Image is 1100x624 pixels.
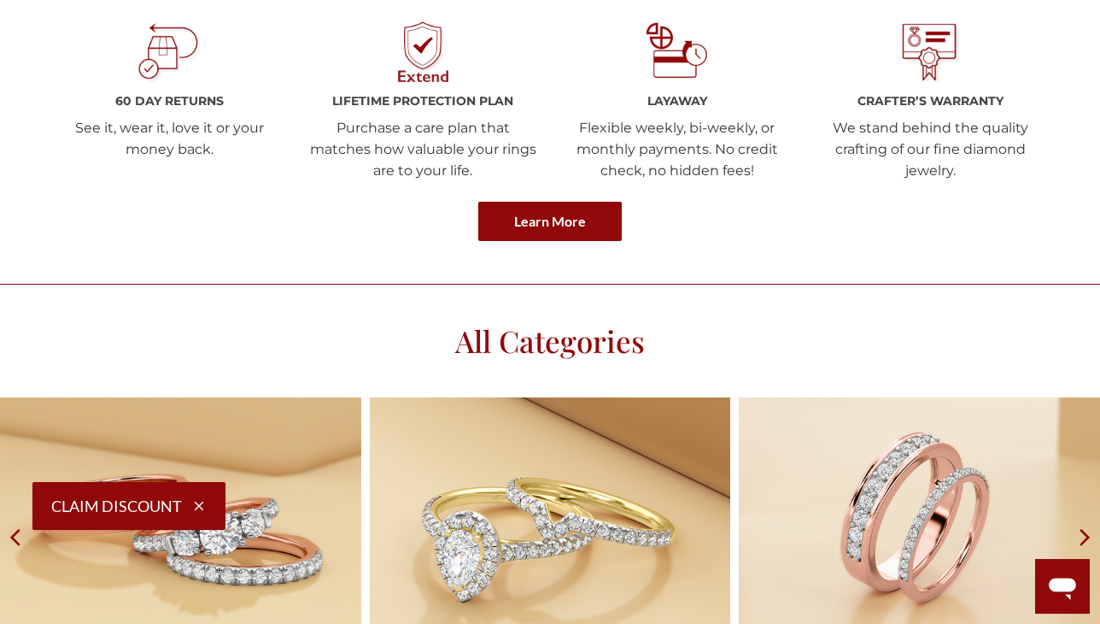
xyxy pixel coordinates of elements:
span: See it, wear it, love it or your money back. [75,120,264,157]
img: Extend protection plan [391,21,455,85]
h6: LIFETIME PROTECTION PLAN [309,93,537,109]
img: Layaway plan [645,21,709,85]
span: Purchase a care plan that matches how valuable your rings are to your life. [310,120,536,179]
h6: 60 DAY RETURNS [55,93,283,109]
span: We stand behind the quality crafting of our fine diamond jewelry. [833,120,1028,179]
h6: CRAFTER’S WARRANTY [816,93,1044,109]
h1: All Categories [110,319,990,364]
button: Claim Discount [32,482,225,530]
span: Flexible weekly, bi-weekly, or monthly payments. No credit check, no hidden fees! [576,120,778,179]
img: Warranty and repairs [898,21,962,85]
h6: LAYAWAY [563,93,791,109]
img: 60 day satisfaction guarantee [137,21,202,85]
a: Learn More [478,202,622,241]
